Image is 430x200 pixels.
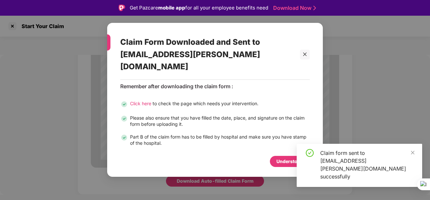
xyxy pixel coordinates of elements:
[130,101,258,108] div: to check the page which needs your intervention.
[120,29,294,79] div: Claim Form Downloaded and Sent to [EMAIL_ADDRESS][PERSON_NAME][DOMAIN_NAME]
[120,134,128,142] img: svg+xml;base64,PHN2ZyB3aWR0aD0iMjQiIGhlaWdodD0iMjQiIHZpZXdCb3g9IjAgMCAyNCAyNCIgZmlsbD0ibm9uZSIgeG...
[273,5,314,11] a: Download Now
[130,115,310,127] div: Please also ensure that you have filled the date, place, and signature on the claim form before u...
[120,115,128,123] img: svg+xml;base64,PHN2ZyB3aWR0aD0iMjQiIGhlaWdodD0iMjQiIHZpZXdCb3g9IjAgMCAyNCAyNCIgZmlsbD0ibm9uZSIgeG...
[306,149,314,157] span: check-circle
[119,5,125,11] img: Logo
[130,101,151,107] span: Click here
[120,83,310,90] div: Remember after downloading the claim form :
[158,5,185,11] strong: mobile app
[120,101,128,108] img: svg+xml;base64,PHN2ZyB3aWR0aD0iMjQiIGhlaWdodD0iMjQiIHZpZXdCb3g9IjAgMCAyNCAyNCIgZmlsbD0ibm9uZSIgeG...
[130,4,268,12] div: Get Pazcare for all your employee benefits need
[313,5,316,11] img: Stroke
[320,149,414,180] div: Claim form sent to [EMAIL_ADDRESS][PERSON_NAME][DOMAIN_NAME] successfully
[276,158,303,165] div: Understood
[303,52,307,57] span: close
[130,134,310,146] div: Part B of the claim form has to be filled by hospital and make sure you have stamp of the hospital.
[410,150,415,155] span: close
